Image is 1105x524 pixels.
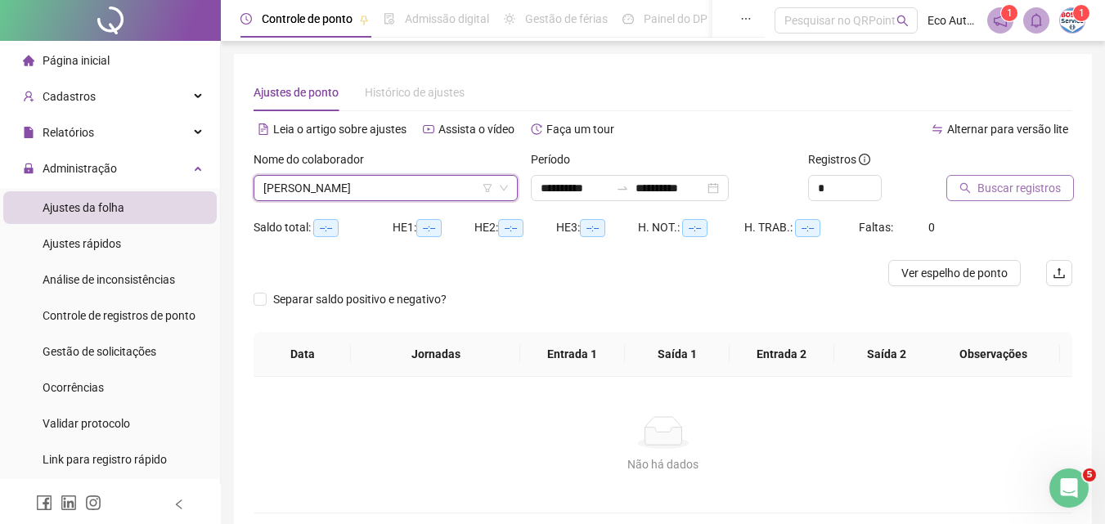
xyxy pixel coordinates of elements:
[173,499,185,510] span: left
[1079,7,1085,19] span: 1
[1029,13,1044,28] span: bell
[23,55,34,66] span: home
[254,332,351,377] th: Data
[240,13,252,25] span: clock-circle
[36,495,52,511] span: facebook
[546,123,614,136] span: Faça um tour
[351,332,519,377] th: Jornadas
[959,182,971,194] span: search
[416,219,442,237] span: --:--
[896,15,909,27] span: search
[1073,5,1089,21] sup: Atualize o seu contato no menu Meus Dados
[254,86,339,99] span: Ajustes de ponto
[928,11,977,29] span: Eco Automotive
[859,154,870,165] span: info-circle
[43,381,104,394] span: Ocorrências
[1060,8,1085,33] img: 29668
[23,127,34,138] span: file
[499,183,509,193] span: down
[795,219,820,237] span: --:--
[525,12,608,25] span: Gestão de férias
[263,176,508,200] span: JENNIFER LUIZA CARVALHO BATISTA
[993,13,1008,28] span: notification
[258,123,269,135] span: file-text
[859,221,896,234] span: Faltas:
[23,91,34,102] span: user-add
[834,332,939,377] th: Saída 2
[531,150,581,168] label: Período
[940,345,1047,363] span: Observações
[638,218,744,237] div: H. NOT.:
[43,162,117,175] span: Administração
[43,126,94,139] span: Relatórios
[423,123,434,135] span: youtube
[927,332,1060,377] th: Observações
[744,218,859,237] div: H. TRAB.:
[531,123,542,135] span: history
[1053,266,1066,280] span: upload
[384,13,395,25] span: file-done
[43,345,156,358] span: Gestão de solicitações
[498,219,523,237] span: --:--
[474,218,556,237] div: HE 2:
[254,150,375,168] label: Nome do colaborador
[313,219,339,237] span: --:--
[556,218,638,237] div: HE 3:
[43,90,96,103] span: Cadastros
[405,12,489,25] span: Admissão digital
[43,273,175,286] span: Análise de inconsistências
[359,15,369,25] span: pushpin
[43,309,195,322] span: Controle de registros de ponto
[1083,468,1096,481] span: 5
[730,332,834,377] th: Entrada 2
[977,179,1061,197] span: Buscar registros
[43,201,124,214] span: Ajustes da folha
[622,13,634,25] span: dashboard
[947,123,1068,136] span: Alternar para versão lite
[254,218,393,237] div: Saldo total:
[438,123,514,136] span: Assista o vídeo
[23,163,34,174] span: lock
[644,12,707,25] span: Painel do DP
[901,264,1008,282] span: Ver espelho de ponto
[616,181,629,195] span: to
[928,221,935,234] span: 0
[273,123,407,136] span: Leia o artigo sobre ajustes
[932,123,943,135] span: swap
[1049,468,1089,508] iframe: Intercom live chat
[43,237,121,250] span: Ajustes rápidos
[483,183,492,193] span: filter
[740,13,752,25] span: ellipsis
[808,150,870,168] span: Registros
[43,453,167,466] span: Link para registro rápido
[946,175,1074,201] button: Buscar registros
[85,495,101,511] span: instagram
[682,219,707,237] span: --:--
[267,290,453,308] span: Separar saldo positivo e negativo?
[262,12,353,25] span: Controle de ponto
[393,218,474,237] div: HE 1:
[888,260,1021,286] button: Ver espelho de ponto
[504,13,515,25] span: sun
[43,54,110,67] span: Página inicial
[43,417,130,430] span: Validar protocolo
[365,86,465,99] span: Histórico de ajustes
[61,495,77,511] span: linkedin
[616,181,629,195] span: swap-right
[520,332,625,377] th: Entrada 1
[1001,5,1017,21] sup: 1
[273,455,1053,473] div: Não há dados
[580,219,605,237] span: --:--
[1007,7,1013,19] span: 1
[625,332,730,377] th: Saída 1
